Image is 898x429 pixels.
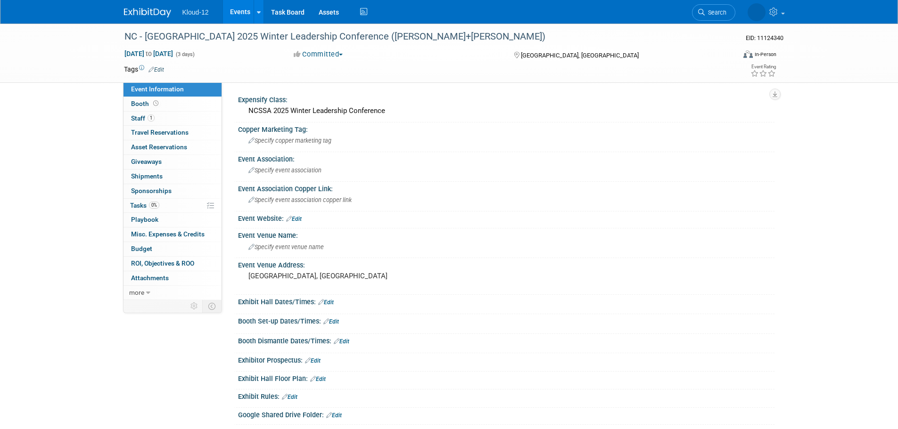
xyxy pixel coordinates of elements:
a: Edit [326,412,342,419]
td: Tags [124,65,164,74]
span: Booth not reserved yet [151,100,160,107]
img: Gabriela Bravo-Chigwere [748,3,766,21]
a: Edit [282,394,297,400]
div: Copper Marketing Tag: [238,122,774,134]
a: Event Information [124,82,222,97]
span: Sponsorships [131,187,172,194]
span: [DATE] [DATE] [124,49,173,58]
span: Shipments [131,172,163,180]
div: Event Format [680,49,777,63]
span: more [129,289,144,296]
a: ROI, Objectives & ROO [124,257,222,271]
span: (3 days) [175,51,195,57]
div: Event Venue Address: [238,258,774,270]
a: Shipments [124,170,222,184]
span: [GEOGRAPHIC_DATA], [GEOGRAPHIC_DATA] [521,52,639,59]
div: Exhibitor Prospectus: [238,353,774,365]
a: Edit [323,318,339,325]
a: Budget [124,242,222,256]
div: Google Shared Drive Folder: [238,408,774,420]
a: Booth [124,97,222,111]
a: more [124,286,222,300]
button: Committed [290,49,346,59]
span: Playbook [131,216,158,223]
a: Edit [310,376,326,382]
td: Toggle Event Tabs [202,300,222,312]
a: Edit [318,299,334,306]
div: Exhibit Hall Floor Plan: [238,372,774,384]
span: 1 [148,114,155,121]
span: Specify event venue name [248,243,324,251]
div: Event Venue Name: [238,228,774,240]
span: Asset Reservations [131,143,187,151]
span: Giveaways [131,158,162,165]
div: In-Person [754,51,776,58]
span: to [144,50,153,57]
div: Event Association Copper Link: [238,182,774,194]
a: Edit [334,338,349,345]
div: Exhibit Rules: [238,389,774,402]
div: Exhibit Hall Dates/Times: [238,295,774,307]
span: Budget [131,245,152,252]
td: Personalize Event Tab Strip [186,300,203,312]
span: Travel Reservations [131,129,189,136]
pre: [GEOGRAPHIC_DATA], [GEOGRAPHIC_DATA] [248,272,451,280]
div: Event Website: [238,211,774,224]
a: Edit [286,216,302,222]
span: Event ID: 11124340 [746,34,783,41]
span: Kloud-12 [182,8,209,16]
span: Attachments [131,274,169,282]
div: Expensify Class: [238,93,774,105]
a: Sponsorships [124,184,222,198]
span: Tasks [130,202,159,209]
div: Booth Dismantle Dates/Times: [238,334,774,346]
a: Asset Reservations [124,140,222,154]
span: ROI, Objectives & ROO [131,259,194,267]
span: Staff [131,114,155,122]
img: ExhibitDay [124,8,171,17]
a: Staff1 [124,112,222,126]
span: Event Information [131,85,184,93]
a: Giveaways [124,155,222,169]
span: 0% [149,202,159,209]
a: Misc. Expenses & Credits [124,227,222,242]
span: Specify copper marketing tag [248,137,331,144]
span: Specify event association copper link [248,196,352,203]
a: Tasks0% [124,199,222,213]
div: Event Rating [750,65,776,69]
span: Search [705,9,726,16]
span: Booth [131,100,160,107]
img: Format-Inperson.png [743,50,753,58]
span: Specify event association [248,167,321,174]
div: Booth Set-up Dates/Times: [238,314,774,326]
div: NC - [GEOGRAPHIC_DATA] 2025 Winter Leadership Conference ([PERSON_NAME]+[PERSON_NAME]) [121,28,721,45]
a: Search [692,4,735,21]
a: Travel Reservations [124,126,222,140]
a: Edit [148,66,164,73]
a: Attachments [124,271,222,285]
a: Edit [305,357,321,364]
div: Event Association: [238,152,774,164]
span: Misc. Expenses & Credits [131,230,205,238]
div: NCSSA 2025 Winter Leadership Conference [245,104,767,118]
a: Playbook [124,213,222,227]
